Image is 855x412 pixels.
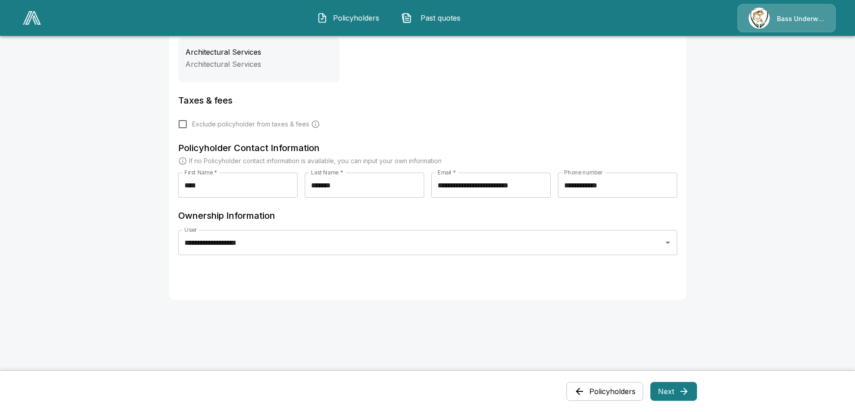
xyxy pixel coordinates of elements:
button: Open [662,236,674,249]
h6: Ownership Information [178,208,677,223]
label: First Name * [184,169,217,176]
button: Next [650,382,697,401]
img: Policyholders Icon [317,13,328,23]
p: If no Policyholder contact information is available, you can input your own information [189,156,442,165]
span: Past quotes [416,13,465,23]
span: Architectural Services [185,48,261,56]
button: Policyholders [566,382,643,401]
span: Architectural Services [185,60,261,69]
svg: Carrier and processing fees will still be applied [311,120,320,129]
img: Past quotes Icon [401,13,412,23]
label: Phone number [564,169,603,176]
button: Policyholders IconPolicyholders [310,6,387,30]
label: Email * [438,169,456,176]
span: Policyholders [331,13,381,23]
h6: Taxes & fees [178,93,677,108]
label: User [184,226,197,234]
img: AA Logo [23,11,41,25]
h6: Policyholder Contact Information [178,141,677,155]
label: Last Name * [311,169,343,176]
button: Past quotes IconPast quotes [395,6,472,30]
span: Exclude policyholder from taxes & fees [192,120,309,129]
